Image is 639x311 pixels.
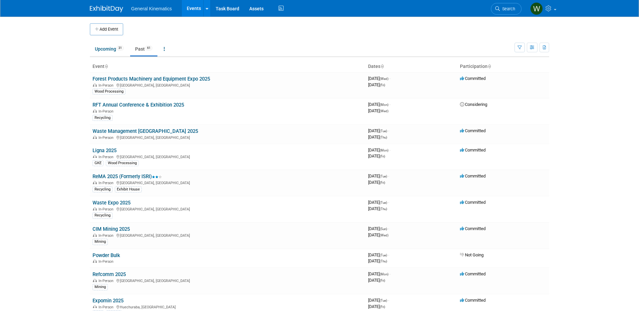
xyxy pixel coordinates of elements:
span: [DATE] [368,180,385,185]
span: - [388,226,389,231]
span: In-Person [99,109,115,114]
span: [DATE] [368,135,387,140]
img: In-Person Event [93,109,97,113]
div: Recycling [93,212,112,218]
span: [DATE] [368,76,390,81]
span: - [388,173,389,178]
div: Wood Processing [106,160,139,166]
div: Exhibit House [115,186,142,192]
span: Committed [460,128,486,133]
img: In-Person Event [93,181,97,184]
span: [DATE] [368,154,385,158]
span: (Thu) [380,136,387,139]
span: In-Person [99,83,115,88]
span: (Thu) [380,207,387,211]
div: Recycling [93,186,112,192]
div: GKE [93,160,104,166]
a: Waste Management [GEOGRAPHIC_DATA] 2025 [93,128,198,134]
span: [DATE] [368,200,389,205]
span: In-Person [99,259,115,264]
a: Waste Expo 2025 [93,200,130,206]
span: [DATE] [368,173,389,178]
a: Expomin 2025 [93,298,123,304]
span: Not Going [460,252,484,257]
span: - [389,102,390,107]
span: Committed [460,298,486,303]
img: In-Person Event [93,136,97,139]
span: (Fri) [380,155,385,158]
span: [DATE] [368,128,389,133]
a: Powder Bulk [93,252,120,258]
span: In-Person [99,233,115,238]
span: Considering [460,102,487,107]
a: ReMA 2025 (Formerly ISRI) [93,173,162,179]
div: [GEOGRAPHIC_DATA], [GEOGRAPHIC_DATA] [93,82,363,88]
div: Mining [93,239,108,245]
span: Committed [460,226,486,231]
a: Search [491,3,522,15]
span: 31 [116,46,124,51]
span: Committed [460,271,486,276]
button: Add Event [90,23,123,35]
span: - [388,252,389,257]
div: [GEOGRAPHIC_DATA], [GEOGRAPHIC_DATA] [93,206,363,211]
img: In-Person Event [93,279,97,282]
span: - [389,148,390,153]
span: (Wed) [380,233,388,237]
div: Recycling [93,115,112,121]
a: CIM Mining 2025 [93,226,130,232]
img: In-Person Event [93,233,97,237]
span: - [388,298,389,303]
div: [GEOGRAPHIC_DATA], [GEOGRAPHIC_DATA] [93,232,363,238]
img: In-Person Event [93,155,97,158]
span: (Wed) [380,109,388,113]
a: Sort by Event Name [105,64,108,69]
span: (Tue) [380,129,387,133]
span: In-Person [99,207,115,211]
span: (Sun) [380,227,387,231]
img: In-Person Event [93,259,97,263]
div: [GEOGRAPHIC_DATA], [GEOGRAPHIC_DATA] [93,135,363,140]
th: Participation [457,61,549,72]
span: [DATE] [368,206,387,211]
span: (Fri) [380,83,385,87]
span: Search [500,6,515,11]
span: (Mon) [380,149,388,152]
span: [DATE] [368,108,388,113]
div: [GEOGRAPHIC_DATA], [GEOGRAPHIC_DATA] [93,180,363,185]
span: (Fri) [380,181,385,184]
span: [DATE] [368,271,390,276]
span: In-Person [99,181,115,185]
span: (Tue) [380,174,387,178]
span: [DATE] [368,258,387,263]
div: Huechuraba, [GEOGRAPHIC_DATA] [93,304,363,309]
span: [DATE] [368,304,385,309]
span: [DATE] [368,298,389,303]
span: - [388,200,389,205]
img: In-Person Event [93,207,97,210]
a: Upcoming31 [90,43,129,55]
span: [DATE] [368,148,390,153]
span: In-Person [99,155,115,159]
span: (Fri) [380,305,385,309]
a: Forest Products Machinery and Equipment Expo 2025 [93,76,210,82]
div: [GEOGRAPHIC_DATA], [GEOGRAPHIC_DATA] [93,154,363,159]
a: Sort by Start Date [380,64,384,69]
span: Committed [460,173,486,178]
span: [DATE] [368,226,389,231]
span: (Thu) [380,259,387,263]
span: - [388,128,389,133]
span: - [389,76,390,81]
span: (Tue) [380,201,387,204]
span: General Kinematics [131,6,172,11]
a: Past61 [130,43,157,55]
span: (Tue) [380,253,387,257]
img: In-Person Event [93,305,97,308]
span: Committed [460,76,486,81]
div: [GEOGRAPHIC_DATA], [GEOGRAPHIC_DATA] [93,278,363,283]
span: [DATE] [368,102,390,107]
span: Committed [460,148,486,153]
span: (Mon) [380,103,388,107]
span: (Fri) [380,279,385,282]
span: In-Person [99,305,115,309]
